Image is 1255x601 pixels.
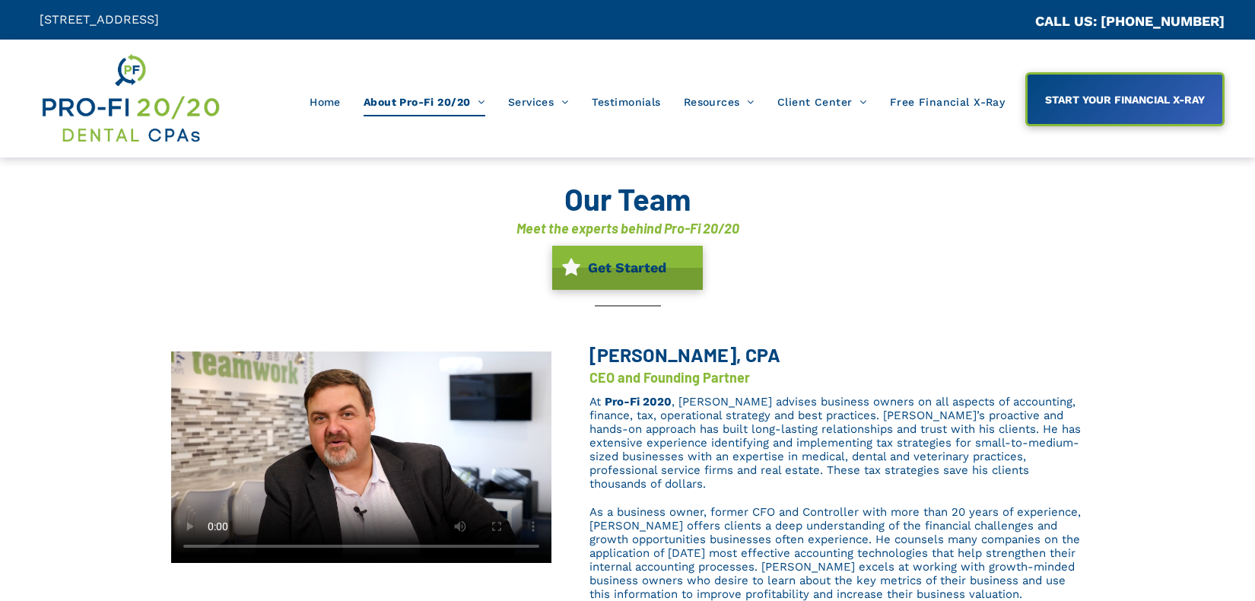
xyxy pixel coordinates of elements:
[583,252,672,283] span: Get Started
[516,220,739,237] font: Meet the experts behind Pro-Fi 20/20
[352,87,497,116] a: About Pro-Fi 20/20
[766,87,878,116] a: Client Center
[971,14,1035,29] span: CA::CALLC
[605,395,672,409] a: Pro-Fi 2020
[589,369,750,386] font: CEO and Founding Partner
[672,87,766,116] a: Resources
[580,87,672,116] a: Testimonials
[1025,72,1225,126] a: START YOUR FINANCIAL X-RAY
[589,505,1081,601] span: As a business owner, former CFO and Controller with more than 20 years of experience, [PERSON_NAM...
[564,180,691,217] font: Our Team
[1040,86,1210,113] span: START YOUR FINANCIAL X-RAY
[40,12,159,27] span: [STREET_ADDRESS]
[40,51,221,146] img: Get Dental CPA Consulting, Bookkeeping, & Bank Loans
[1035,13,1225,29] a: CALL US: [PHONE_NUMBER]
[878,87,1016,116] a: Free Financial X-Ray
[589,395,1081,491] span: , [PERSON_NAME] advises business owners on all aspects of accounting, finance, tax, operational s...
[298,87,352,116] a: Home
[589,395,601,409] span: At
[552,246,703,290] a: Get Started
[589,343,780,366] span: [PERSON_NAME], CPA
[497,87,580,116] a: Services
